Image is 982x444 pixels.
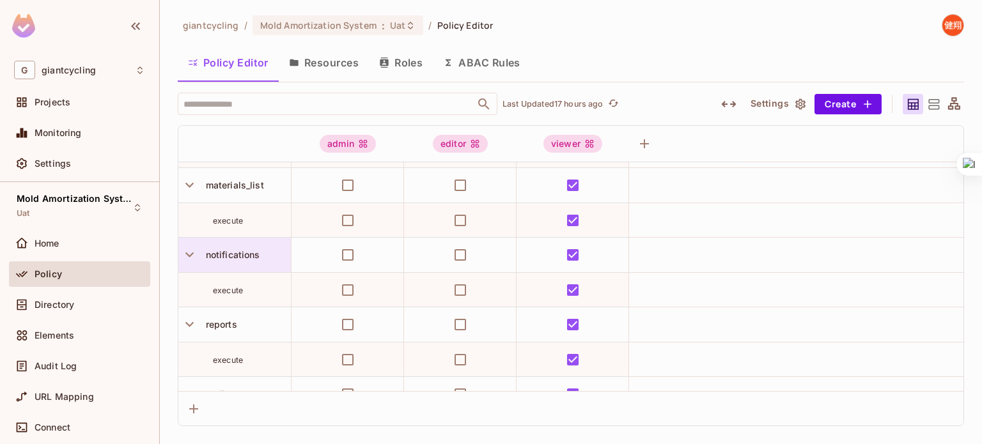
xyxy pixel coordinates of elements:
[35,238,59,249] span: Home
[178,47,279,79] button: Policy Editor
[433,47,531,79] button: ABAC Rules
[35,97,70,107] span: Projects
[35,128,82,138] span: Monitoring
[201,180,264,190] span: materials_list
[381,20,386,31] span: :
[17,194,132,204] span: Mold Amortization System
[17,208,29,218] span: Uat
[543,135,602,153] div: viewer
[35,422,70,433] span: Connect
[35,300,74,310] span: Directory
[35,392,94,402] span: URL Mapping
[244,19,247,31] li: /
[604,96,621,112] span: Click to refresh data
[201,249,260,260] span: notifications
[437,19,494,31] span: Policy Editor
[260,19,377,31] span: Mold Amortization System
[213,286,243,295] span: execute
[745,94,809,114] button: Settings
[35,269,62,279] span: Policy
[475,95,493,113] button: Open
[14,61,35,79] span: G
[942,15,963,36] img: 廖健翔
[369,47,433,79] button: Roles
[608,98,619,111] span: refresh
[279,47,369,79] button: Resources
[606,96,621,112] button: refresh
[213,355,243,365] span: execute
[201,388,241,399] span: toolings
[183,19,239,31] span: the active workspace
[814,94,882,114] button: Create
[213,216,243,226] span: execute
[42,65,96,75] span: Workspace: giantcycling
[35,330,74,341] span: Elements
[433,135,488,153] div: editor
[35,361,77,371] span: Audit Log
[320,135,376,153] div: admin
[12,14,35,38] img: SReyMgAAAABJRU5ErkJggg==
[35,158,71,169] span: Settings
[428,19,432,31] li: /
[390,19,405,31] span: Uat
[503,99,604,109] p: Last Updated 17 hours ago
[201,319,237,330] span: reports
